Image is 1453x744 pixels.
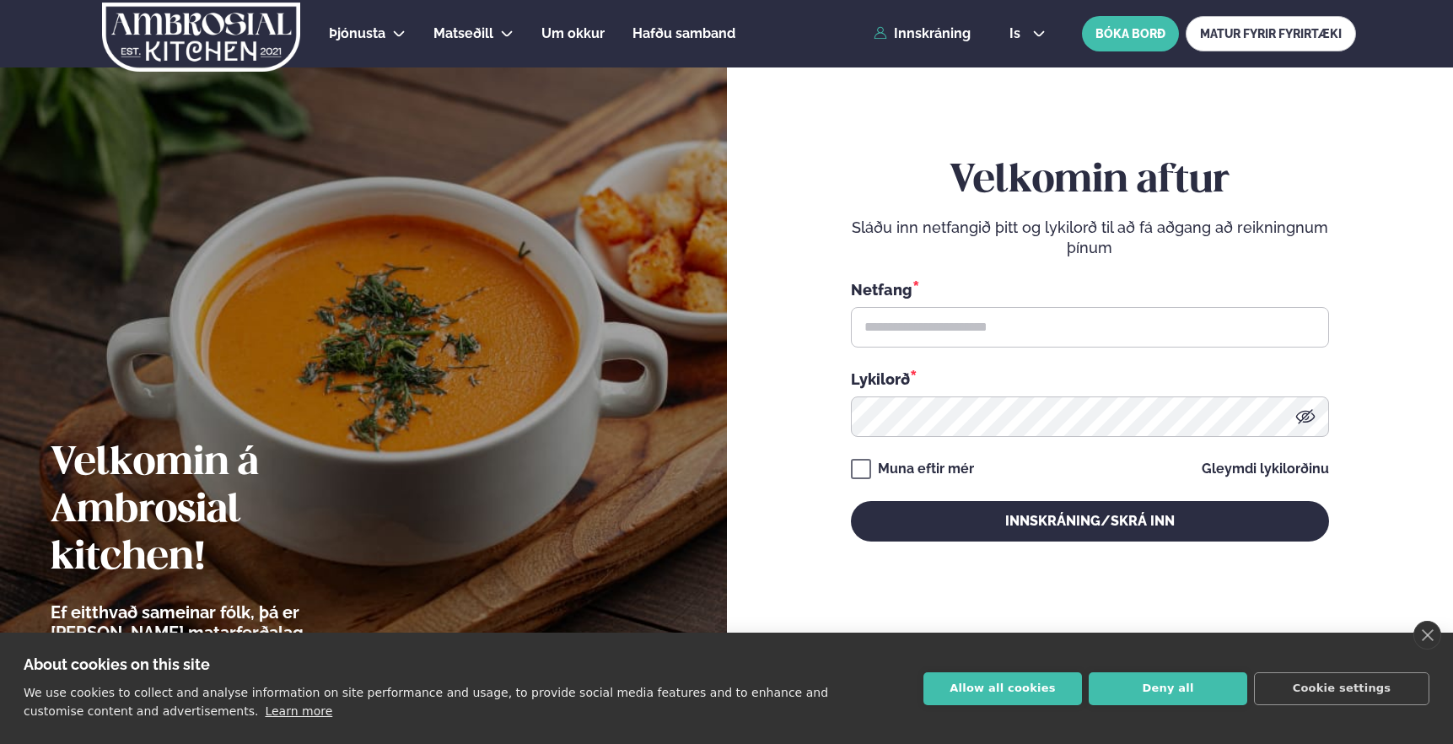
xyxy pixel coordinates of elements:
button: Cookie settings [1254,672,1429,705]
span: Matseðill [433,25,493,41]
button: Allow all cookies [923,672,1082,705]
span: Um okkur [541,25,605,41]
strong: About cookies on this site [24,655,210,673]
div: Lykilorð [851,368,1329,390]
button: is [996,27,1059,40]
button: Innskráning/Skrá inn [851,501,1329,542]
a: Þjónusta [329,24,385,44]
a: MATUR FYRIR FYRIRTÆKI [1186,16,1356,51]
a: Innskráning [874,26,971,41]
a: Learn more [265,704,332,718]
h2: Velkomin aftur [851,158,1329,205]
span: is [1009,27,1025,40]
div: Netfang [851,278,1329,300]
p: Ef eitthvað sameinar fólk, þá er [PERSON_NAME] matarferðalag. [51,602,401,643]
p: We use cookies to collect and analyse information on site performance and usage, to provide socia... [24,686,828,718]
span: Hafðu samband [632,25,735,41]
a: Hafðu samband [632,24,735,44]
img: logo [100,3,302,72]
a: Um okkur [541,24,605,44]
span: Þjónusta [329,25,385,41]
button: BÓKA BORÐ [1082,16,1179,51]
a: Gleymdi lykilorðinu [1202,462,1329,476]
button: Deny all [1089,672,1247,705]
a: Matseðill [433,24,493,44]
a: close [1413,621,1441,650]
h2: Velkomin á Ambrosial kitchen! [51,440,401,582]
p: Sláðu inn netfangið þitt og lykilorð til að fá aðgang að reikningnum þínum [851,218,1329,258]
